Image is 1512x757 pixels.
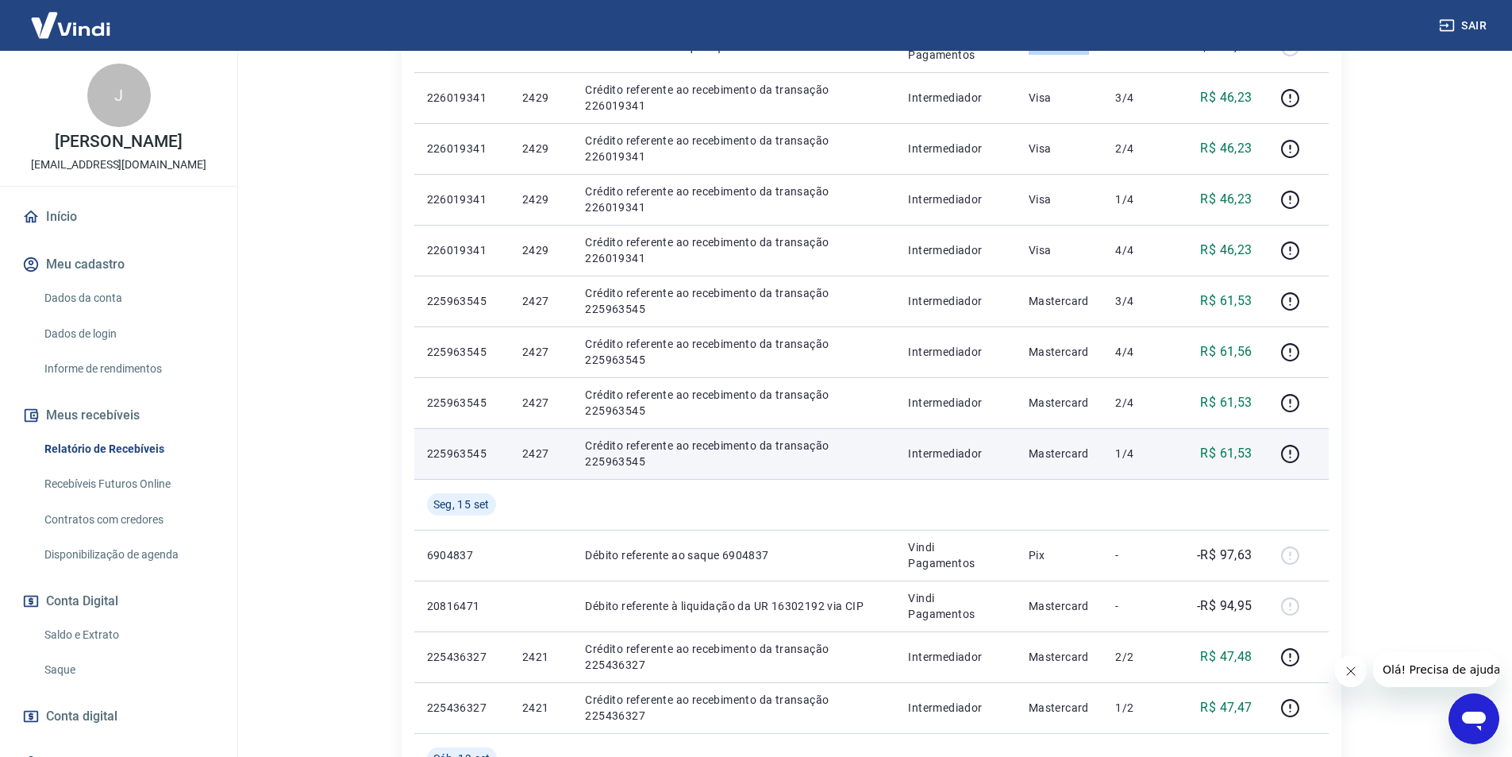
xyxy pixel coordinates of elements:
p: 3/4 [1115,90,1162,106]
p: Intermediador [908,700,1002,716]
p: R$ 46,23 [1200,139,1252,158]
p: Mastercard [1029,598,1091,614]
p: -R$ 97,63 [1197,546,1252,565]
p: Intermediador [908,293,1002,309]
p: Intermediador [908,344,1002,360]
iframe: Fechar mensagem [1335,655,1367,687]
p: 225963545 [427,395,497,411]
p: 2421 [522,700,560,716]
p: Intermediador [908,191,1002,207]
span: Conta digital [46,705,117,728]
p: Visa [1029,141,1091,156]
p: 2429 [522,191,560,207]
p: 1/2 [1115,700,1162,716]
p: [EMAIL_ADDRESS][DOMAIN_NAME] [31,156,206,173]
p: 2427 [522,395,560,411]
p: 3/4 [1115,293,1162,309]
p: Mastercard [1029,293,1091,309]
p: Intermediador [908,242,1002,258]
span: Seg, 15 set [433,496,490,512]
a: Dados da conta [38,282,218,315]
p: Crédito referente ao recebimento da transação 226019341 [585,133,883,164]
p: 225963545 [427,293,497,309]
p: - [1115,598,1162,614]
p: 226019341 [427,242,497,258]
p: 4/4 [1115,344,1162,360]
p: 2427 [522,293,560,309]
p: R$ 46,23 [1200,241,1252,260]
p: 2/4 [1115,141,1162,156]
p: Visa [1029,90,1091,106]
a: Dados de login [38,318,218,350]
button: Meus recebíveis [19,398,218,433]
a: Saque [38,654,218,686]
a: Início [19,199,218,234]
a: Conta digital [19,699,218,734]
p: R$ 61,53 [1200,444,1252,463]
p: Débito referente à liquidação da UR 16302192 via CIP [585,598,883,614]
a: Relatório de Recebíveis [38,433,218,465]
button: Conta Digital [19,584,218,619]
p: Vindi Pagamentos [908,590,1002,622]
p: [PERSON_NAME] [55,133,182,150]
div: J [87,64,151,127]
p: 6904837 [427,547,497,563]
p: 226019341 [427,141,497,156]
p: Mastercard [1029,700,1091,716]
p: 225963545 [427,446,497,462]
a: Disponibilização de agenda [38,539,218,571]
p: Mastercard [1029,649,1091,665]
p: Mastercard [1029,344,1091,360]
p: Débito referente ao saque 6904837 [585,547,883,563]
p: Crédito referente ao recebimento da transação 226019341 [585,183,883,215]
p: 2429 [522,141,560,156]
p: 2429 [522,242,560,258]
p: Crédito referente ao recebimento da transação 226019341 [585,82,883,114]
p: - [1115,547,1162,563]
p: Crédito referente ao recebimento da transação 226019341 [585,234,883,266]
p: R$ 47,48 [1200,647,1252,666]
p: Crédito referente ao recebimento da transação 225963545 [585,438,883,469]
p: Intermediador [908,395,1002,411]
p: 2421 [522,649,560,665]
p: R$ 61,53 [1200,393,1252,412]
p: 225436327 [427,700,497,716]
p: 225963545 [427,344,497,360]
p: Crédito referente ao recebimento da transação 225436327 [585,692,883,724]
p: R$ 46,23 [1200,190,1252,209]
p: 2427 [522,446,560,462]
p: R$ 61,53 [1200,292,1252,311]
p: 2/4 [1115,395,1162,411]
p: 225436327 [427,649,497,665]
p: 2/2 [1115,649,1162,665]
iframe: Mensagem da empresa [1373,652,1499,687]
p: R$ 46,23 [1200,88,1252,107]
p: R$ 61,56 [1200,342,1252,361]
p: Vindi Pagamentos [908,539,1002,571]
p: 2429 [522,90,560,106]
p: Intermediador [908,446,1002,462]
p: 226019341 [427,191,497,207]
p: 20816471 [427,598,497,614]
p: 2427 [522,344,560,360]
p: 1/4 [1115,446,1162,462]
p: Crédito referente ao recebimento da transação 225963545 [585,336,883,368]
span: Olá! Precisa de ajuda? [10,11,133,24]
p: 4/4 [1115,242,1162,258]
a: Recebíveis Futuros Online [38,468,218,500]
p: R$ 47,47 [1200,698,1252,717]
p: 226019341 [427,90,497,106]
p: Mastercard [1029,446,1091,462]
a: Saldo e Extrato [38,619,218,651]
a: Informe de rendimentos [38,353,218,385]
p: Crédito referente ao recebimento da transação 225963545 [585,285,883,317]
p: 1/4 [1115,191,1162,207]
p: Mastercard [1029,395,1091,411]
p: Intermediador [908,649,1002,665]
p: Visa [1029,242,1091,258]
p: Pix [1029,547,1091,563]
p: Intermediador [908,90,1002,106]
p: Visa [1029,191,1091,207]
p: Crédito referente ao recebimento da transação 225963545 [585,387,883,419]
button: Meu cadastro [19,247,218,282]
